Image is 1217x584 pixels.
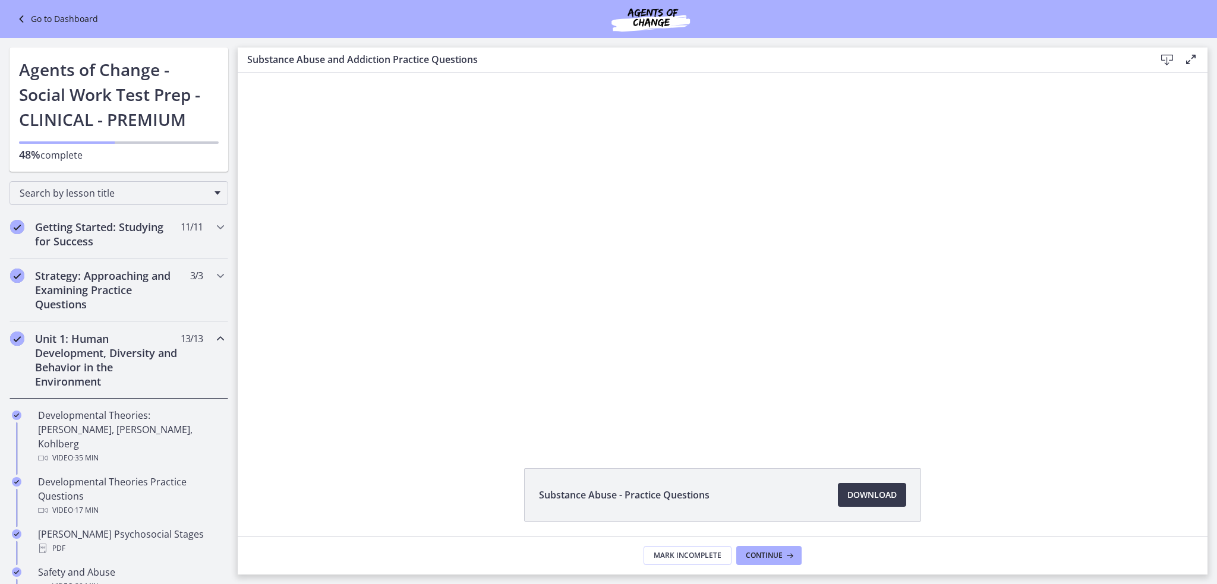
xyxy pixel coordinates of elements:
[238,72,1207,441] iframe: Video Lesson
[736,546,802,565] button: Continue
[12,567,21,577] i: Completed
[73,451,99,465] span: · 35 min
[20,187,209,200] span: Search by lesson title
[19,147,40,162] span: 48%
[35,269,180,311] h2: Strategy: Approaching and Examining Practice Questions
[10,269,24,283] i: Completed
[847,488,897,502] span: Download
[38,451,223,465] div: Video
[19,57,219,132] h1: Agents of Change - Social Work Test Prep - CLINICAL - PREMIUM
[181,332,203,346] span: 13 / 13
[12,529,21,539] i: Completed
[38,408,223,465] div: Developmental Theories: [PERSON_NAME], [PERSON_NAME], Kohlberg
[19,147,219,162] p: complete
[10,220,24,234] i: Completed
[644,546,732,565] button: Mark Incomplete
[38,475,223,517] div: Developmental Theories Practice Questions
[35,220,180,248] h2: Getting Started: Studying for Success
[38,527,223,555] div: [PERSON_NAME] Psychosocial Stages
[247,52,1136,67] h3: Substance Abuse and Addiction Practice Questions
[14,12,98,26] a: Go to Dashboard
[12,411,21,420] i: Completed
[539,488,710,502] span: Substance Abuse - Practice Questions
[10,332,24,346] i: Completed
[181,220,203,234] span: 11 / 11
[10,181,228,205] div: Search by lesson title
[838,483,906,507] a: Download
[73,503,99,517] span: · 17 min
[38,541,223,555] div: PDF
[654,551,721,560] span: Mark Incomplete
[38,503,223,517] div: Video
[35,332,180,389] h2: Unit 1: Human Development, Diversity and Behavior in the Environment
[12,477,21,487] i: Completed
[190,269,203,283] span: 3 / 3
[746,551,783,560] span: Continue
[579,5,722,33] img: Agents of Change Social Work Test Prep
